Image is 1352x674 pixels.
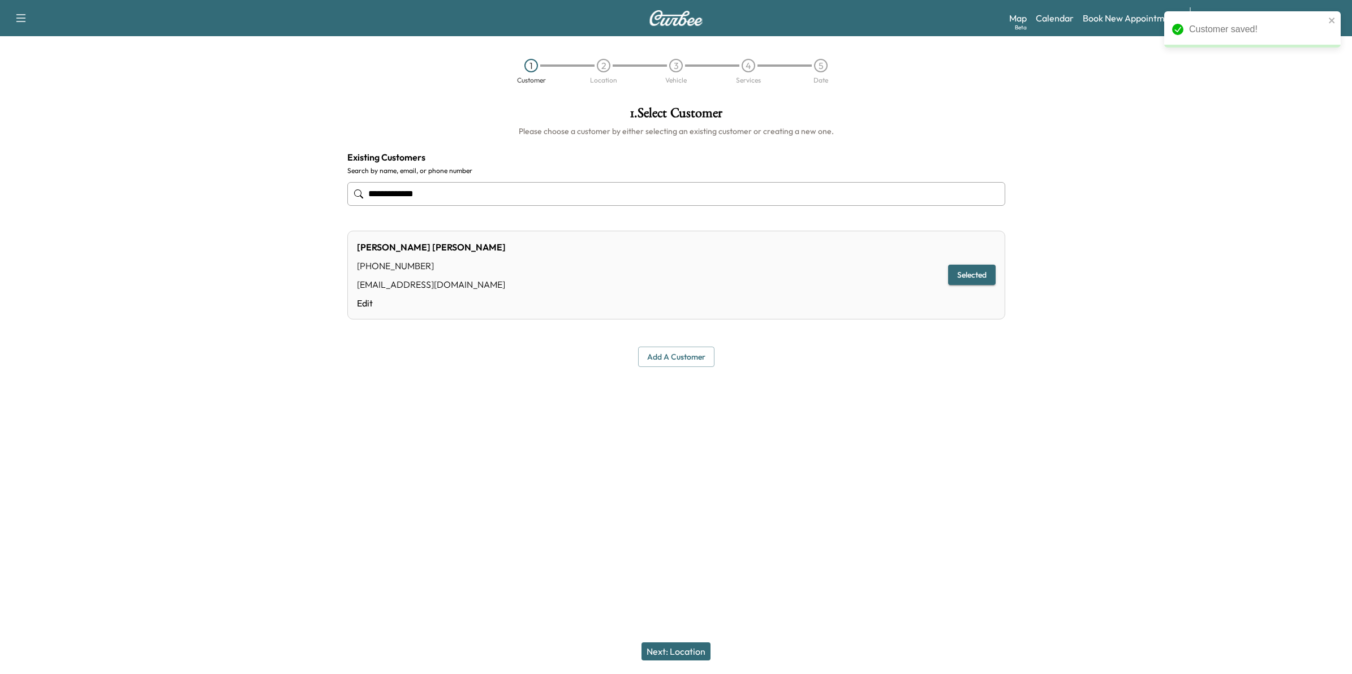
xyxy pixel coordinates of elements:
div: Services [736,77,761,84]
h1: 1 . Select Customer [347,106,1005,126]
label: Search by name, email, or phone number [347,166,1005,175]
div: 1 [524,59,538,72]
h6: Please choose a customer by either selecting an existing customer or creating a new one. [347,126,1005,137]
div: Date [813,77,828,84]
a: Calendar [1036,11,1074,25]
a: MapBeta [1009,11,1027,25]
div: 3 [669,59,683,72]
a: Edit [357,296,506,310]
button: Add a customer [638,347,714,368]
a: Book New Appointment [1083,11,1178,25]
div: Customer [517,77,546,84]
div: 2 [597,59,610,72]
img: Curbee Logo [649,10,703,26]
div: Vehicle [665,77,687,84]
div: Beta [1015,23,1027,32]
div: 4 [742,59,755,72]
button: close [1328,16,1336,25]
div: [PERSON_NAME] [PERSON_NAME] [357,240,506,254]
div: Location [590,77,617,84]
button: Selected [948,265,996,286]
div: [PHONE_NUMBER] [357,259,506,273]
div: [EMAIL_ADDRESS][DOMAIN_NAME] [357,278,506,291]
button: Next: Location [641,642,711,660]
h4: Existing Customers [347,150,1005,164]
div: 5 [814,59,828,72]
div: Customer saved! [1189,23,1325,36]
